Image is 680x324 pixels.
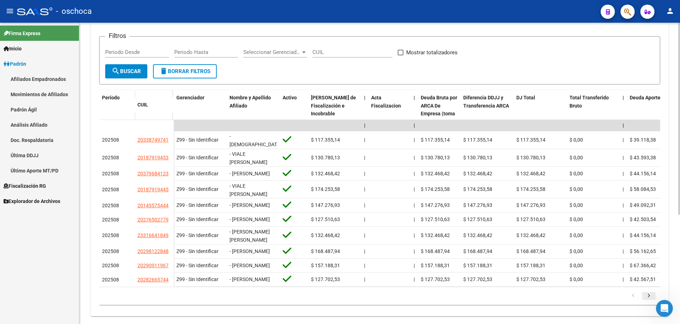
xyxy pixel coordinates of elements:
[311,95,356,117] span: [PERSON_NAME] de Fiscalización e Incobrable
[414,137,415,143] span: |
[176,137,219,143] span: Z99 - Sin Identificar
[463,263,492,268] span: $ 157.188,31
[364,155,365,160] span: |
[229,263,270,268] span: - [PERSON_NAME]
[630,186,656,192] span: $ 58.084,53
[229,183,267,197] span: - VIALE [PERSON_NAME]
[421,186,450,192] span: $ 174.253,58
[623,263,624,268] span: |
[623,232,624,238] span: |
[176,95,204,100] span: Gerenciador
[516,248,545,254] span: $ 168.487,94
[414,122,415,128] span: |
[421,171,450,176] span: $ 132.468,42
[174,90,227,138] datatable-header-cell: Gerenciador
[102,155,119,160] span: 202508
[414,276,415,282] span: |
[364,186,365,192] span: |
[229,133,281,155] span: - [DEMOGRAPHIC_DATA][PERSON_NAME]
[421,263,450,268] span: $ 157.188,31
[137,155,169,160] span: 20187919453
[630,276,656,282] span: $ 42.567,51
[311,186,340,192] span: $ 174.253,58
[460,90,514,138] datatable-header-cell: Diferencia DDJJ y Transferencia ARCA
[630,137,656,143] span: $ 39.118,38
[463,202,492,208] span: $ 147.276,93
[176,263,219,268] span: Z99 - Sin Identificar
[102,95,120,100] span: Período
[418,90,460,138] datatable-header-cell: Deuda Bruta por ARCA De Empresa (toma en cuenta todos los afiliados)
[623,95,624,100] span: |
[311,276,340,282] span: $ 127.702,53
[414,232,415,238] span: |
[364,122,365,128] span: |
[414,263,415,268] span: |
[516,155,545,160] span: $ 130.780,13
[421,248,450,254] span: $ 168.487,94
[112,67,120,75] mat-icon: search
[102,187,119,192] span: 202508
[421,155,450,160] span: $ 130.780,13
[364,216,365,222] span: |
[229,229,270,243] span: - [PERSON_NAME] [PERSON_NAME]
[229,216,270,222] span: - [PERSON_NAME]
[569,202,583,208] span: $ 0,00
[421,232,450,238] span: $ 132.468,42
[102,263,119,268] span: 202508
[311,216,340,222] span: $ 127.510,63
[311,155,340,160] span: $ 130.780,13
[414,186,415,192] span: |
[630,263,656,268] span: $ 67.366,42
[368,90,411,138] datatable-header-cell: Acta Fiscalizacion
[105,64,147,78] button: Buscar
[666,7,674,15] mat-icon: person
[4,45,22,53] span: Inicio
[623,155,624,160] span: |
[569,137,583,143] span: $ 0,00
[516,186,545,192] span: $ 174.253,58
[623,216,624,222] span: |
[229,276,270,282] span: - [PERSON_NAME]
[421,202,450,208] span: $ 147.276,93
[105,31,130,41] h3: Filtros
[516,171,545,176] span: $ 132.468,42
[630,95,661,100] span: Deuda Aporte
[463,95,509,109] span: Diferencia DDJJ y Transferencia ARCA
[4,60,26,68] span: Padrón
[569,186,583,192] span: $ 0,00
[516,202,545,208] span: $ 147.276,93
[463,232,492,238] span: $ 132.468,42
[308,90,361,138] datatable-header-cell: Deuda Bruta Neto de Fiscalización e Incobrable
[364,276,365,282] span: |
[421,276,450,282] span: $ 127.702,53
[364,95,365,100] span: |
[630,248,656,254] span: $ 56.162,65
[137,248,169,254] span: 20298122848
[176,216,219,222] span: Z99 - Sin Identificar
[311,137,340,143] span: $ 117.355,14
[229,95,271,109] span: Nombre y Apellido Afiliado
[463,137,492,143] span: $ 117.355,14
[364,263,365,268] span: |
[569,232,583,238] span: $ 0,00
[569,263,583,268] span: $ 0,00
[623,202,624,208] span: |
[102,137,119,143] span: 202508
[102,171,119,176] span: 202508
[364,171,365,176] span: |
[642,292,656,300] a: go to next page
[137,187,169,192] span: 20187919445
[102,203,119,208] span: 202508
[414,155,415,160] span: |
[623,248,624,254] span: |
[364,137,365,143] span: |
[414,216,415,222] span: |
[311,232,340,238] span: $ 132.468,42
[569,216,583,222] span: $ 0,00
[99,90,135,120] datatable-header-cell: Período
[102,248,119,254] span: 202508
[112,68,141,75] span: Buscar
[4,197,60,205] span: Explorador de Archivos
[176,171,219,176] span: Z99 - Sin Identificar
[137,263,169,268] span: 20290911967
